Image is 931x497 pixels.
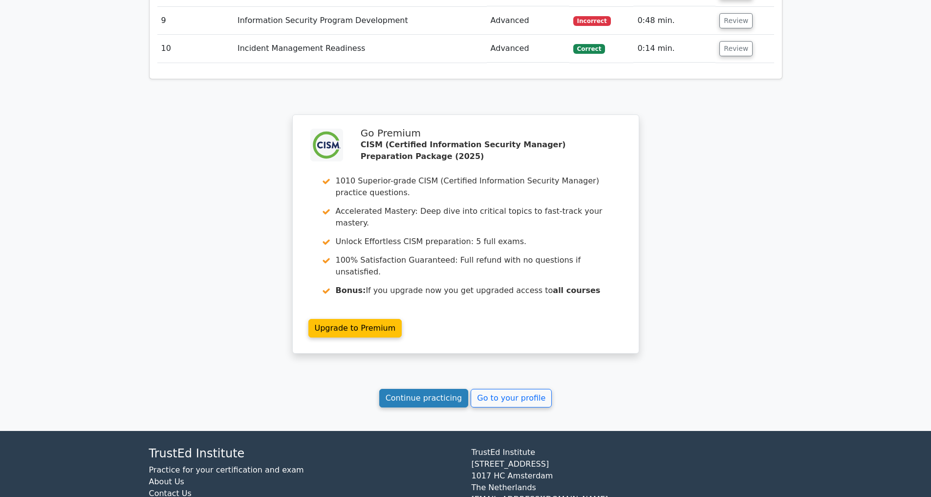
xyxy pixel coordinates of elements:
[157,7,234,35] td: 9
[573,44,605,54] span: Correct
[633,7,715,35] td: 0:48 min.
[487,7,569,35] td: Advanced
[149,465,304,474] a: Practice for your certification and exam
[157,35,234,63] td: 10
[471,389,552,407] a: Go to your profile
[573,16,611,26] span: Incorrect
[719,41,753,56] button: Review
[719,13,753,28] button: Review
[308,319,402,338] a: Upgrade to Premium
[633,35,715,63] td: 0:14 min.
[379,389,469,407] a: Continue practicing
[149,447,460,461] h4: TrustEd Institute
[234,35,487,63] td: Incident Management Readiness
[487,35,569,63] td: Advanced
[234,7,487,35] td: Information Security Program Development
[149,477,184,486] a: About Us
